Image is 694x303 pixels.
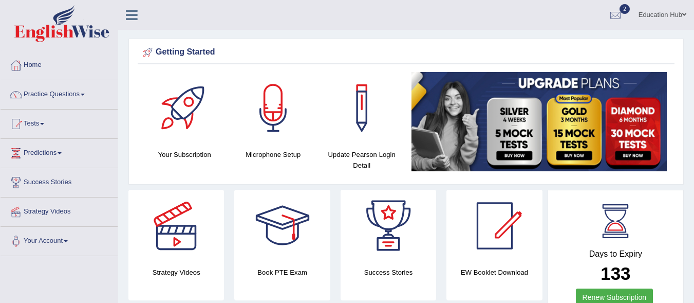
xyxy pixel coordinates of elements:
b: 133 [601,263,630,283]
h4: EW Booklet Download [446,267,542,278]
a: Predictions [1,139,118,165]
img: small5.jpg [411,72,667,171]
h4: Book PTE Exam [234,267,330,278]
span: 2 [620,4,630,14]
h4: Success Stories [341,267,436,278]
h4: Days to Expiry [559,249,672,259]
h4: Your Subscription [145,149,224,160]
a: Tests [1,110,118,135]
a: Success Stories [1,168,118,194]
a: Home [1,51,118,77]
a: Your Account [1,227,118,253]
h4: Microphone Setup [234,149,313,160]
a: Strategy Videos [1,198,118,223]
h4: Strategy Videos [128,267,224,278]
a: Practice Questions [1,80,118,106]
div: Getting Started [140,45,672,60]
h4: Update Pearson Login Detail [323,149,401,171]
